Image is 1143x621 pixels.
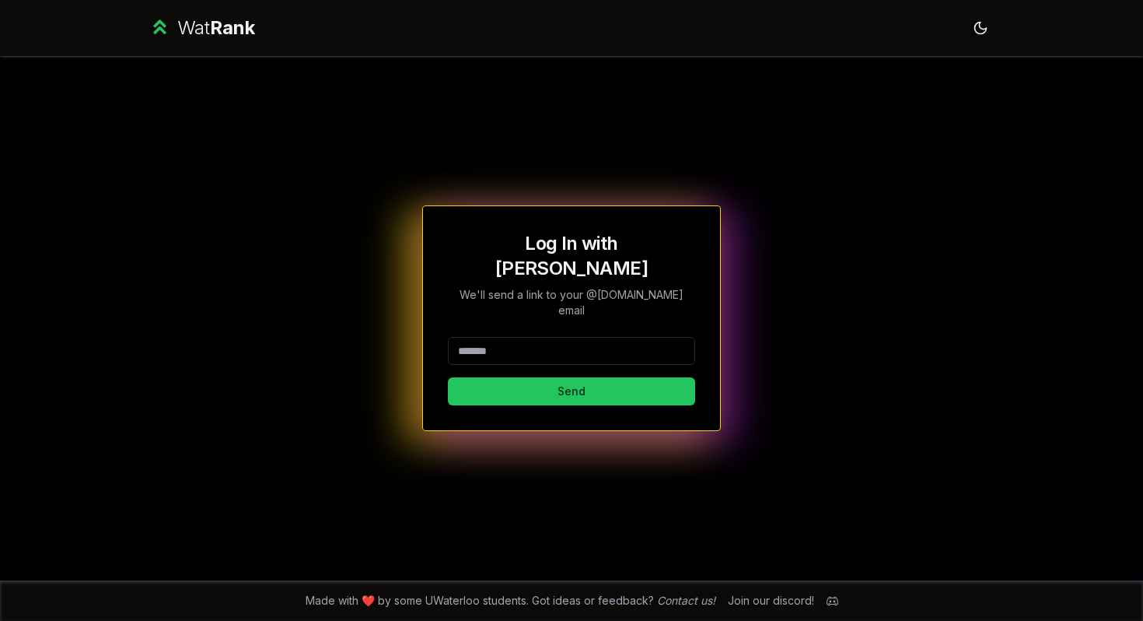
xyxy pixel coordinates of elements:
a: WatRank [149,16,255,40]
h1: Log In with [PERSON_NAME] [448,231,695,281]
div: Join our discord! [728,593,814,609]
span: Made with ❤️ by some UWaterloo students. Got ideas or feedback? [306,593,715,609]
span: Rank [210,16,255,39]
p: We'll send a link to your @[DOMAIN_NAME] email [448,287,695,318]
button: Send [448,377,695,405]
div: Wat [177,16,255,40]
a: Contact us! [657,594,715,607]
